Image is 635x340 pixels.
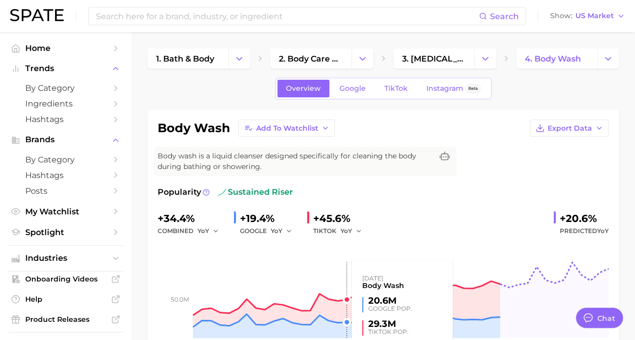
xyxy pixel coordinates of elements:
[198,226,209,235] span: YoY
[313,225,369,237] div: TIKTOK
[8,312,123,327] a: Product Releases
[240,210,299,226] div: +19.4%
[25,43,106,53] span: Home
[286,84,321,93] span: Overview
[474,48,496,69] button: Change Category
[8,80,123,96] a: by Category
[238,120,335,137] button: Add to Watchlist
[8,183,123,199] a: Posts
[256,124,318,133] span: Add to Watchlist
[25,295,106,304] span: Help
[25,83,106,93] span: by Category
[8,204,123,219] a: My Watchlist
[25,171,106,180] span: Hashtags
[25,135,106,144] span: Brands
[548,10,627,23] button: ShowUS Market
[376,80,416,97] a: TikTok
[25,228,106,237] span: Spotlight
[490,12,519,21] span: Search
[25,99,106,108] span: Ingredients
[8,132,123,147] button: Brands
[158,225,226,237] div: combined
[8,40,123,56] a: Home
[8,152,123,167] a: by Category
[418,80,490,97] a: InstagramBeta
[198,225,219,237] button: YoY
[25,155,106,164] span: by Category
[8,292,123,307] a: Help
[560,210,609,226] div: +20.6%
[331,80,374,97] a: Google
[25,115,106,124] span: Hashtags
[530,120,609,137] button: Export Data
[352,48,373,69] button: Change Category
[25,207,106,216] span: My Watchlist
[240,225,299,237] div: GOOGLE
[218,186,293,198] span: sustained riser
[548,124,592,133] span: Export Data
[156,54,214,64] span: 1. bath & body
[426,84,463,93] span: Instagram
[597,48,619,69] button: Change Category
[8,271,123,287] a: Onboarding Videos
[228,48,250,69] button: Change Category
[339,84,366,93] span: Google
[25,315,106,324] span: Product Releases
[158,186,201,198] span: Popularity
[8,96,123,111] a: Ingredients
[402,54,466,64] span: 3. [MEDICAL_DATA] products
[560,225,609,237] span: Predicted
[25,186,106,196] span: Posts
[25,274,106,284] span: Onboarding Videos
[394,48,474,69] a: 3. [MEDICAL_DATA] products
[25,254,106,263] span: Industries
[8,111,123,127] a: Hashtags
[384,84,408,93] span: TikTok
[95,8,479,25] input: Search here for a brand, industry, or ingredient
[25,64,106,73] span: Trends
[271,225,292,237] button: YoY
[158,151,432,172] span: Body wash is a liquid cleanser designed specifically for cleaning the body during bathing or show...
[340,225,362,237] button: YoY
[148,48,228,69] a: 1. bath & body
[271,226,282,235] span: YoY
[8,61,123,76] button: Trends
[550,13,572,19] span: Show
[313,210,369,226] div: +45.6%
[8,167,123,183] a: Hashtags
[525,54,581,64] span: 4. body wash
[597,227,609,235] span: YoY
[218,188,226,196] img: sustained riser
[8,224,123,240] a: Spotlight
[158,210,226,226] div: +34.4%
[340,226,352,235] span: YoY
[575,13,614,19] span: US Market
[270,48,351,69] a: 2. body care products
[10,9,64,21] img: SPATE
[468,84,478,93] span: Beta
[279,54,343,64] span: 2. body care products
[8,251,123,266] button: Industries
[277,80,329,97] a: Overview
[516,48,597,69] a: 4. body wash
[158,122,230,134] h1: body wash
